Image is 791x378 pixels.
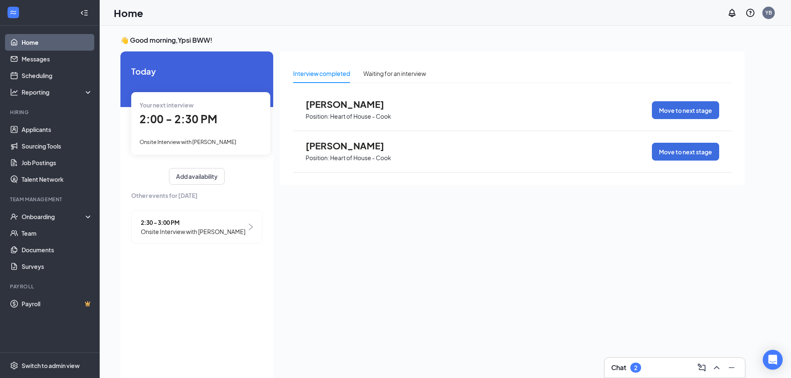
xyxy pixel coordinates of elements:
[330,112,391,120] p: Heart of House - Cook
[131,191,262,200] span: Other events for [DATE]
[710,361,723,374] button: ChevronUp
[22,361,80,370] div: Switch to admin view
[306,154,329,162] p: Position:
[330,154,391,162] p: Heart of House - Cook
[114,6,143,20] h1: Home
[22,138,93,154] a: Sourcing Tools
[22,67,93,84] a: Scheduling
[363,69,426,78] div: Waiting for an interview
[22,171,93,188] a: Talent Network
[765,9,772,16] div: YB
[140,101,193,109] span: Your next interview
[306,112,329,120] p: Position:
[697,363,707,373] svg: ComposeMessage
[10,196,91,203] div: Team Management
[22,88,93,96] div: Reporting
[22,121,93,138] a: Applicants
[652,101,719,119] button: Move to next stage
[9,8,17,17] svg: WorkstreamLogo
[293,69,350,78] div: Interview completed
[22,258,93,275] a: Surveys
[695,361,708,374] button: ComposeMessage
[745,8,755,18] svg: QuestionInfo
[652,143,719,161] button: Move to next stage
[22,225,93,241] a: Team
[10,109,91,116] div: Hiring
[22,241,93,258] a: Documents
[634,364,637,371] div: 2
[140,112,217,126] span: 2:00 - 2:30 PM
[22,212,86,221] div: Onboarding
[727,8,737,18] svg: Notifications
[712,363,722,373] svg: ChevronUp
[120,36,745,45] h3: 👋 Good morning, Ypsi BWW !
[131,65,262,78] span: Today
[22,34,93,51] a: Home
[306,140,397,151] span: [PERSON_NAME]
[611,363,626,372] h3: Chat
[10,88,18,96] svg: Analysis
[10,212,18,221] svg: UserCheck
[10,361,18,370] svg: Settings
[306,99,397,110] span: [PERSON_NAME]
[727,363,737,373] svg: Minimize
[763,350,783,370] div: Open Intercom Messenger
[725,361,738,374] button: Minimize
[141,218,245,227] span: 2:30 - 3:00 PM
[22,295,93,312] a: PayrollCrown
[140,139,236,145] span: Onsite Interview with [PERSON_NAME]
[22,154,93,171] a: Job Postings
[22,51,93,67] a: Messages
[80,9,88,17] svg: Collapse
[141,227,245,236] span: Onsite Interview with [PERSON_NAME]
[10,283,91,290] div: Payroll
[169,168,225,185] button: Add availability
